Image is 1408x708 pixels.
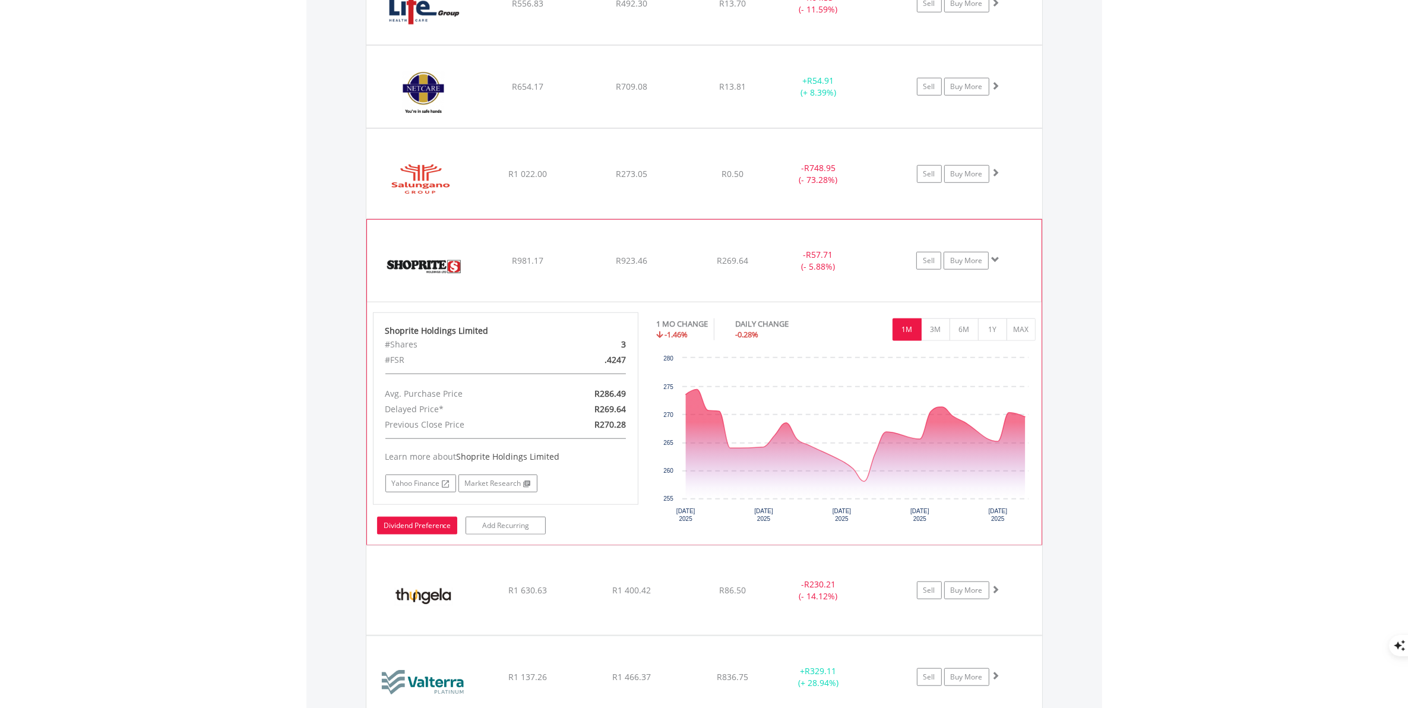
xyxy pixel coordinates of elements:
[978,318,1007,341] button: 1Y
[508,168,547,179] span: R1 022.00
[944,165,989,183] a: Buy More
[735,318,830,330] div: DAILY CHANGE
[466,517,546,535] a: Add Recurring
[616,255,647,266] span: R923.46
[663,412,673,418] text: 270
[833,508,852,522] text: [DATE] 2025
[512,81,543,92] span: R654.17
[594,419,626,430] span: R270.28
[944,668,989,686] a: Buy More
[804,579,836,590] span: R230.21
[665,329,688,340] span: -1.46%
[676,508,695,522] text: [DATE] 2025
[916,252,941,270] a: Sell
[373,235,475,299] img: EQU.ZA.SHP.png
[372,61,474,125] img: EQU.ZA.NTC.png
[910,508,929,522] text: [DATE] 2025
[372,144,474,215] img: EQU.ZA.SLG.png
[735,329,758,340] span: -0.28%
[663,495,673,502] text: 255
[376,402,549,417] div: Delayed Price*
[457,451,560,462] span: Shoprite Holdings Limited
[774,162,863,186] div: - (- 73.28%)
[944,252,989,270] a: Buy More
[377,517,457,535] a: Dividend Preference
[376,386,549,402] div: Avg. Purchase Price
[719,584,746,596] span: R86.50
[950,318,979,341] button: 6M
[944,581,989,599] a: Buy More
[616,81,647,92] span: R709.08
[385,325,627,337] div: Shoprite Holdings Limited
[917,165,942,183] a: Sell
[508,671,547,682] span: R1 137.26
[805,665,836,677] span: R329.11
[717,671,748,682] span: R836.75
[663,467,673,474] text: 260
[656,352,1034,530] svg: Interactive chart
[376,417,549,432] div: Previous Close Price
[549,352,635,368] div: .4247
[612,584,651,596] span: R1 400.42
[722,168,743,179] span: R0.50
[944,78,989,96] a: Buy More
[804,162,836,173] span: R748.95
[508,584,547,596] span: R1 630.63
[754,508,773,522] text: [DATE] 2025
[656,352,1036,530] div: Chart. Highcharts interactive chart.
[385,451,627,463] div: Learn more about
[717,255,748,266] span: R269.64
[1007,318,1036,341] button: MAX
[385,475,456,492] a: Yahoo Finance
[773,249,862,273] div: - (- 5.88%)
[917,668,942,686] a: Sell
[774,75,863,99] div: + (+ 8.39%)
[774,665,863,689] div: + (+ 28.94%)
[663,384,673,390] text: 275
[458,475,537,492] a: Market Research
[376,337,549,352] div: #Shares
[376,352,549,368] div: #FSR
[921,318,950,341] button: 3M
[917,581,942,599] a: Sell
[893,318,922,341] button: 1M
[719,81,746,92] span: R13.81
[656,318,708,330] div: 1 MO CHANGE
[594,388,626,399] span: R286.49
[372,561,474,632] img: EQU.ZA.TGA.png
[663,355,673,362] text: 280
[663,440,673,446] text: 265
[616,168,647,179] span: R273.05
[594,403,626,415] span: R269.64
[917,78,942,96] a: Sell
[806,249,833,260] span: R57.71
[612,671,651,682] span: R1 466.37
[774,579,863,602] div: - (- 14.12%)
[512,255,543,266] span: R981.17
[549,337,635,352] div: 3
[989,508,1008,522] text: [DATE] 2025
[807,75,834,86] span: R54.91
